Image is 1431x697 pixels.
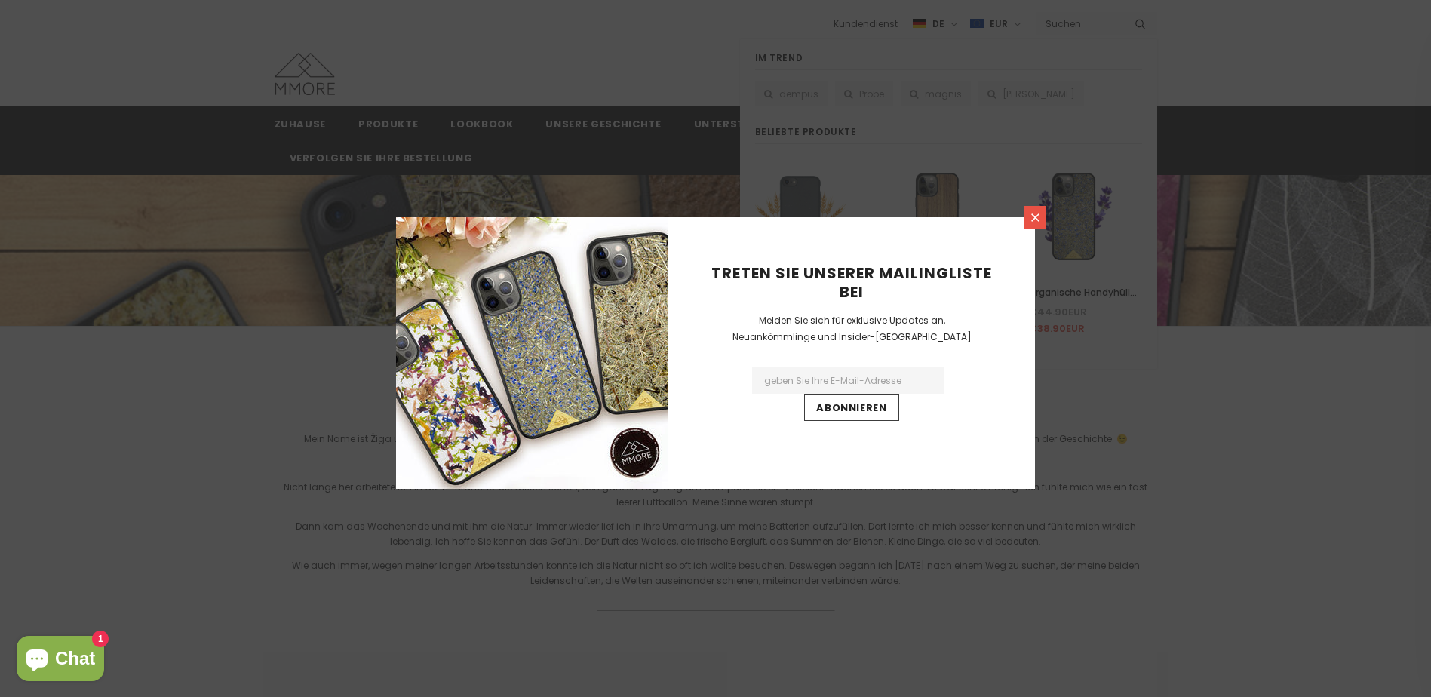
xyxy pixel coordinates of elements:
[732,314,972,343] span: Melden Sie sich für exklusive Updates an, Neuankömmlinge und Insider-[GEOGRAPHIC_DATA]
[1024,206,1046,229] a: Schließen
[752,367,944,394] input: Email Address
[12,636,109,685] inbox-online-store-chat: Onlineshop-Chat von Shopify
[804,394,899,421] input: Abonnieren
[711,263,992,302] span: Treten Sie unserer Mailingliste bei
